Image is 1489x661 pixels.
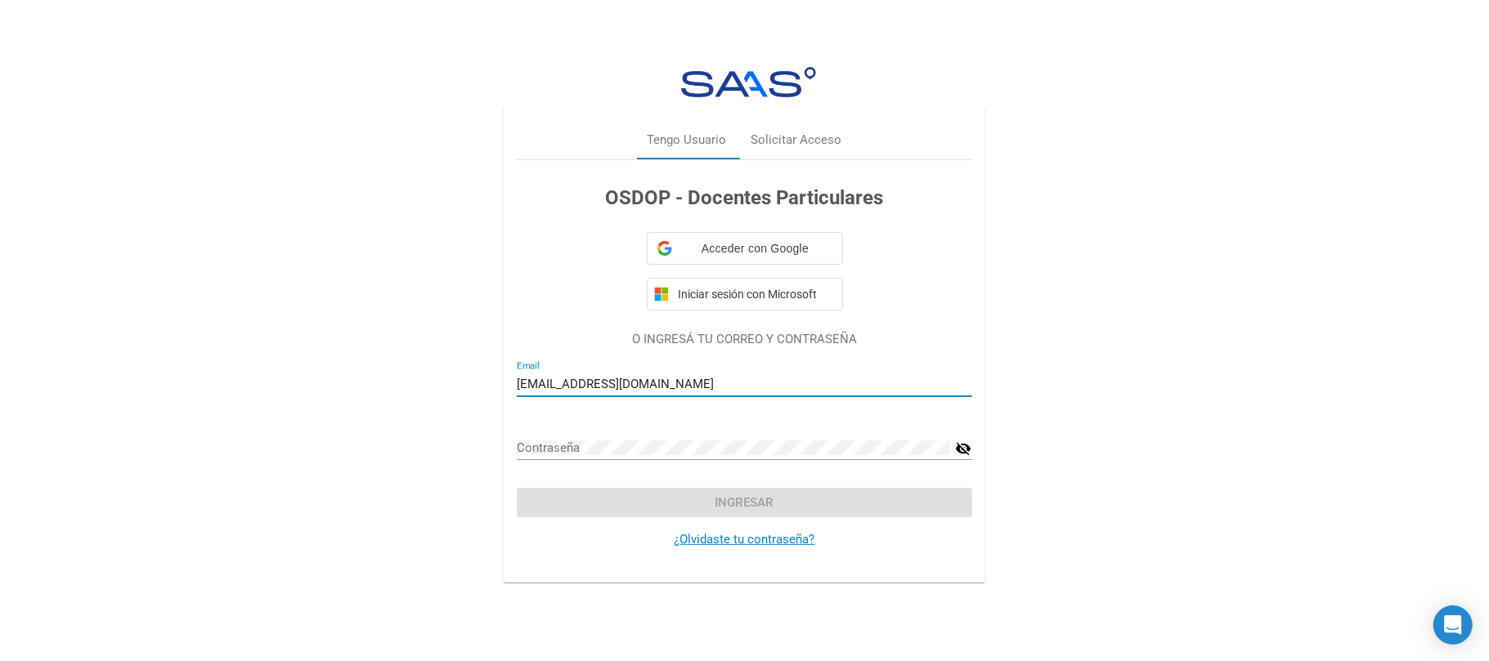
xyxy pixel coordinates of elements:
button: Ingresar [517,488,972,517]
p: O INGRESÁ TU CORREO Y CONTRASEÑA [517,330,972,349]
h3: OSDOP - Docentes Particulares [517,183,972,212]
a: ¿Olvidaste tu contraseña? [675,532,815,547]
div: Tengo Usuario [648,131,727,150]
span: Acceder con Google [679,240,832,257]
div: Solicitar Acceso [751,131,842,150]
mat-icon: visibility_off [956,439,972,458]
span: Iniciar sesión con Microsoft [675,288,836,301]
div: Open Intercom Messenger [1433,605,1473,645]
div: Acceder con Google [647,232,843,265]
button: Iniciar sesión con Microsoft [647,278,843,310]
span: Ingresar [715,495,774,510]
